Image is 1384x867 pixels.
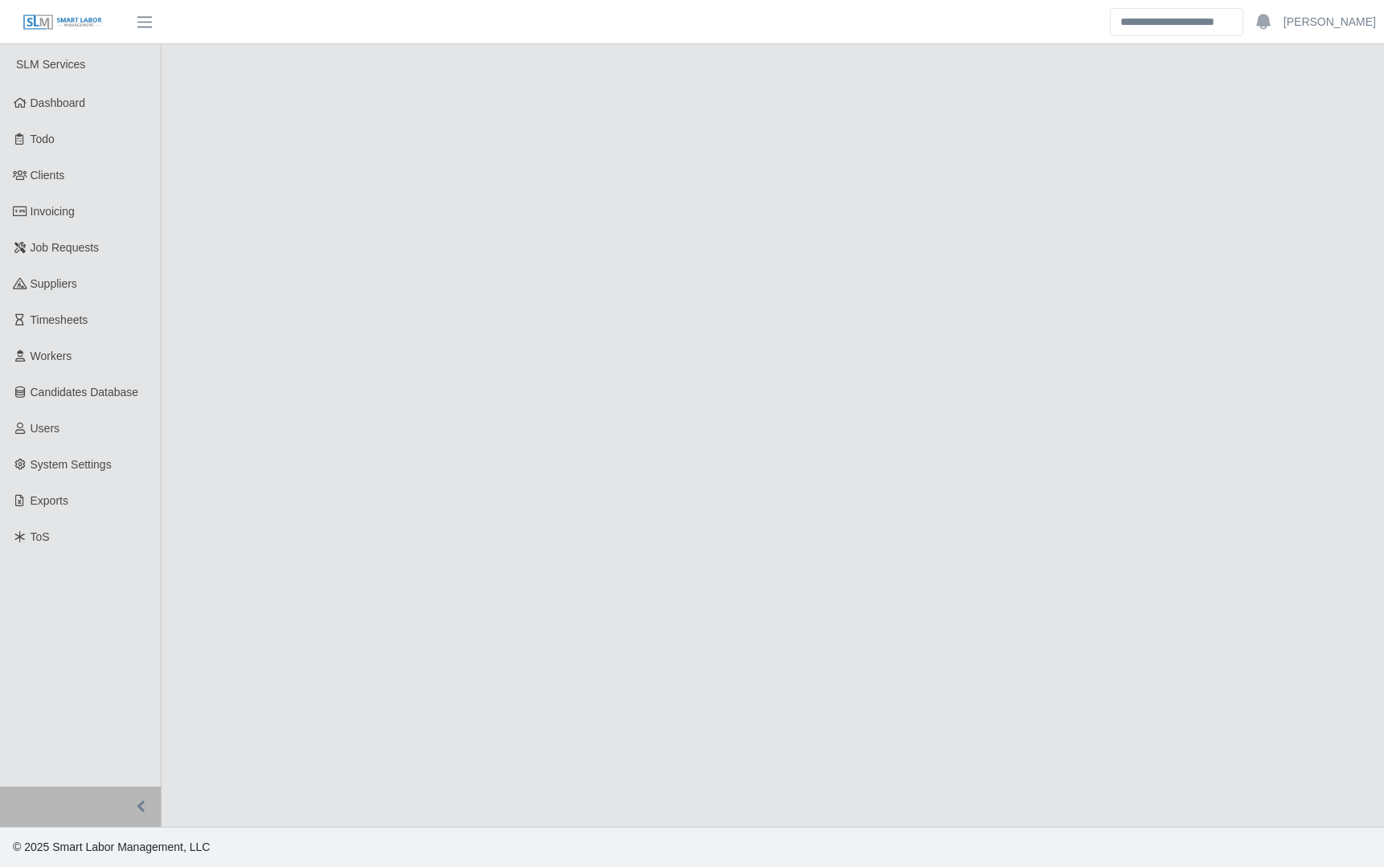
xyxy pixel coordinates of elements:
[31,241,100,254] span: Job Requests
[31,422,60,435] span: Users
[31,277,77,290] span: Suppliers
[23,14,103,31] img: SLM Logo
[31,96,86,109] span: Dashboard
[31,386,139,399] span: Candidates Database
[31,530,50,543] span: ToS
[31,494,68,507] span: Exports
[31,169,65,182] span: Clients
[1284,14,1376,31] a: [PERSON_NAME]
[31,458,112,471] span: System Settings
[16,58,85,71] span: SLM Services
[31,350,72,362] span: Workers
[31,133,55,145] span: Todo
[13,840,210,853] span: © 2025 Smart Labor Management, LLC
[1110,8,1243,36] input: Search
[31,205,75,218] span: Invoicing
[31,313,88,326] span: Timesheets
